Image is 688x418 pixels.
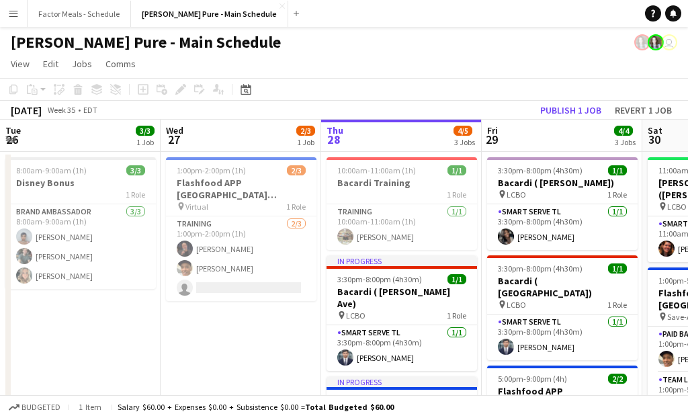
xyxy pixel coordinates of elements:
[327,204,477,250] app-card-role: Training1/110:00am-11:00am (1h)[PERSON_NAME]
[28,1,131,27] button: Factor Meals - Schedule
[447,165,466,175] span: 1/1
[11,103,42,117] div: [DATE]
[185,202,208,212] span: Virtual
[607,190,627,200] span: 1 Role
[166,216,316,301] app-card-role: Training2/31:00pm-2:00pm (1h)[PERSON_NAME][PERSON_NAME]
[166,157,316,301] app-job-card: 1:00pm-2:00pm (1h)2/3Flashfood APP [GEOGRAPHIC_DATA] [GEOGRAPHIC_DATA], [GEOGRAPHIC_DATA] Trainin...
[648,34,664,50] app-user-avatar: Ashleigh Rains
[11,58,30,70] span: View
[74,402,106,412] span: 1 item
[5,124,21,136] span: Tue
[136,137,154,147] div: 1 Job
[105,58,136,70] span: Comms
[614,126,633,136] span: 4/4
[44,105,78,115] span: Week 35
[337,274,422,284] span: 3:30pm-8:00pm (4h30m)
[67,55,97,73] a: Jobs
[609,101,677,119] button: Revert 1 job
[327,255,477,371] app-job-card: In progress3:30pm-8:00pm (4h30m)1/1Bacardi ( [PERSON_NAME] Ave) LCBO1 RoleSmart Serve TL1/13:30pm...
[118,402,394,412] div: Salary $60.00 + Expenses $0.00 + Subsistence $0.00 =
[507,190,526,200] span: LCBO
[487,157,638,250] app-job-card: 3:30pm-8:00pm (4h30m)1/1Bacardi ( [PERSON_NAME]) LCBO1 RoleSmart Serve TL1/13:30pm-8:00pm (4h30m)...
[648,124,662,136] span: Sat
[454,137,475,147] div: 3 Jobs
[11,32,281,52] h1: [PERSON_NAME] Pure - Main Schedule
[487,255,638,360] app-job-card: 3:30pm-8:00pm (4h30m)1/1Bacardi ( [GEOGRAPHIC_DATA]) LCBO1 RoleSmart Serve TL1/13:30pm-8:00pm (4h...
[3,132,21,147] span: 26
[447,190,466,200] span: 1 Role
[487,275,638,299] h3: Bacardi ( [GEOGRAPHIC_DATA])
[615,137,636,147] div: 3 Jobs
[38,55,64,73] a: Edit
[498,165,583,175] span: 3:30pm-8:00pm (4h30m)
[667,202,687,212] span: LCBO
[177,165,246,175] span: 1:00pm-2:00pm (1h)
[498,374,567,384] span: 5:00pm-9:00pm (4h)
[646,132,662,147] span: 30
[100,55,141,73] a: Comms
[72,58,92,70] span: Jobs
[327,157,477,250] app-job-card: 10:00am-11:00am (1h)1/1Bacardi Training1 RoleTraining1/110:00am-11:00am (1h)[PERSON_NAME]
[634,34,650,50] app-user-avatar: Ashleigh Rains
[5,177,156,189] h3: Disney Bonus
[131,1,288,27] button: [PERSON_NAME] Pure - Main Schedule
[136,126,155,136] span: 3/3
[607,300,627,310] span: 1 Role
[305,402,394,412] span: Total Budgeted $60.00
[487,177,638,189] h3: Bacardi ( [PERSON_NAME])
[325,132,343,147] span: 28
[454,126,472,136] span: 4/5
[21,403,60,412] span: Budgeted
[164,132,183,147] span: 27
[166,124,183,136] span: Wed
[487,124,498,136] span: Fri
[327,124,343,136] span: Thu
[447,310,466,321] span: 1 Role
[297,137,314,147] div: 1 Job
[487,315,638,360] app-card-role: Smart Serve TL1/13:30pm-8:00pm (4h30m)[PERSON_NAME]
[126,190,145,200] span: 1 Role
[447,274,466,284] span: 1/1
[43,58,58,70] span: Edit
[485,132,498,147] span: 29
[327,286,477,310] h3: Bacardi ( [PERSON_NAME] Ave)
[661,34,677,50] app-user-avatar: Tifany Scifo
[5,157,156,289] app-job-card: 8:00am-9:00am (1h)3/3Disney Bonus1 RoleBrand Ambassador3/38:00am-9:00am (1h)[PERSON_NAME][PERSON_...
[498,263,583,274] span: 3:30pm-8:00pm (4h30m)
[296,126,315,136] span: 2/3
[608,374,627,384] span: 2/2
[166,177,316,201] h3: Flashfood APP [GEOGRAPHIC_DATA] [GEOGRAPHIC_DATA], [GEOGRAPHIC_DATA] Training
[337,165,416,175] span: 10:00am-11:00am (1h)
[327,376,477,387] div: In progress
[535,101,607,119] button: Publish 1 job
[608,263,627,274] span: 1/1
[487,385,638,409] h3: Flashfood APP [GEOGRAPHIC_DATA] [GEOGRAPHIC_DATA], [GEOGRAPHIC_DATA]
[327,255,477,266] div: In progress
[126,165,145,175] span: 3/3
[346,310,365,321] span: LCBO
[5,55,35,73] a: View
[286,202,306,212] span: 1 Role
[487,204,638,250] app-card-role: Smart Serve TL1/13:30pm-8:00pm (4h30m)[PERSON_NAME]
[327,325,477,371] app-card-role: Smart Serve TL1/13:30pm-8:00pm (4h30m)[PERSON_NAME]
[83,105,97,115] div: EDT
[7,400,62,415] button: Budgeted
[16,165,87,175] span: 8:00am-9:00am (1h)
[327,177,477,189] h3: Bacardi Training
[5,204,156,289] app-card-role: Brand Ambassador3/38:00am-9:00am (1h)[PERSON_NAME][PERSON_NAME][PERSON_NAME]
[507,300,526,310] span: LCBO
[608,165,627,175] span: 1/1
[287,165,306,175] span: 2/3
